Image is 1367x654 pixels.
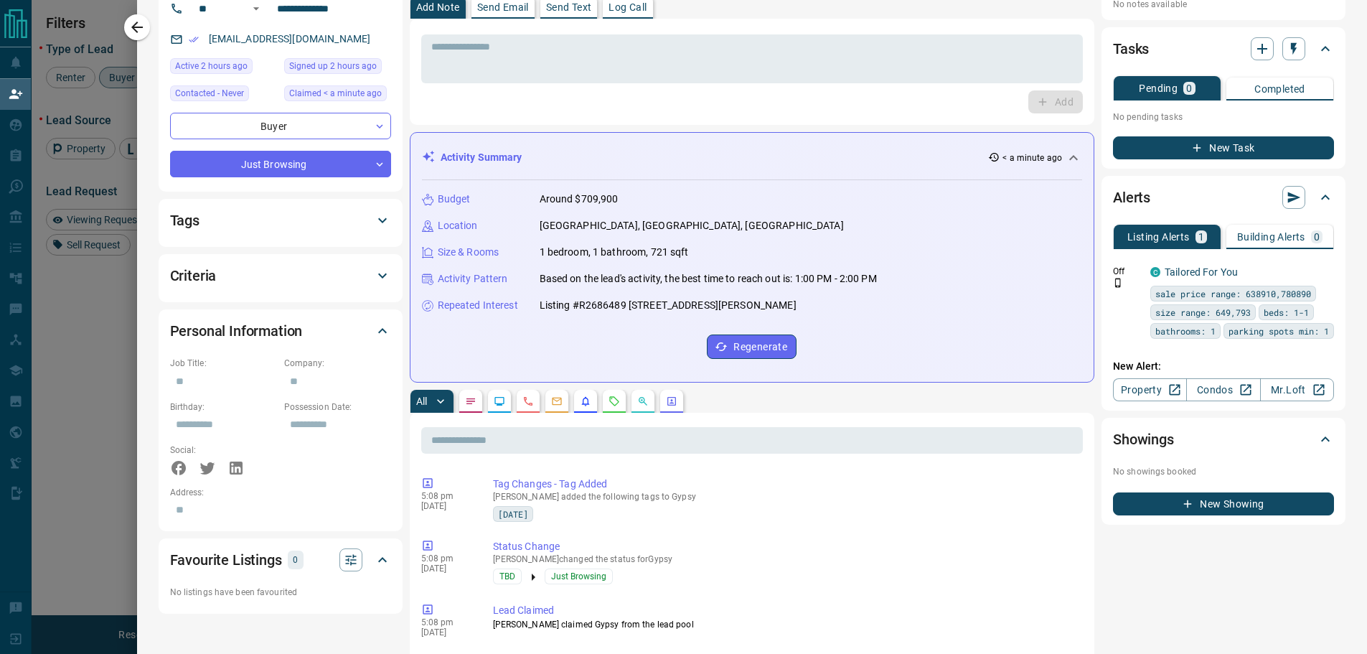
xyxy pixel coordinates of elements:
p: 0 [1186,83,1192,93]
p: [DATE] [421,501,471,511]
p: New Alert: [1113,359,1334,374]
p: 1 [1198,232,1204,242]
div: Showings [1113,422,1334,457]
p: Off [1113,265,1142,278]
p: Location [438,218,478,233]
p: No pending tasks [1113,106,1334,128]
div: Personal Information [170,314,391,348]
p: Repeated Interest [438,298,518,313]
svg: Emails [551,396,563,407]
span: Signed up 2 hours ago [289,59,377,73]
div: Tags [170,203,391,238]
a: [EMAIL_ADDRESS][DOMAIN_NAME] [209,33,371,45]
p: Building Alerts [1237,232,1305,242]
span: beds: 1-1 [1264,305,1309,319]
svg: Notes [465,396,476,407]
div: Criteria [170,258,391,293]
a: Condos [1186,378,1260,401]
p: Listing Alerts [1127,232,1190,242]
div: Mon Aug 18 2025 [284,85,391,106]
p: Add Note [416,2,460,12]
p: [PERSON_NAME] added the following tags to Gypsy [493,492,1078,502]
span: [DATE] [498,507,528,521]
span: Just Browsing [551,569,606,584]
div: Buyer [170,113,391,139]
h2: Personal Information [170,319,303,342]
h2: Showings [1113,428,1174,451]
span: parking spots min: 1 [1229,324,1329,338]
p: Tag Changes - Tag Added [493,477,1078,492]
p: [PERSON_NAME] claimed Gypsy from the lead pool [493,618,1078,631]
svg: Lead Browsing Activity [494,396,505,407]
p: [PERSON_NAME] changed the status for Gypsy [493,554,1078,564]
div: Alerts [1113,180,1334,215]
p: Around $709,900 [540,192,619,207]
span: sale price range: 638910,780890 [1155,286,1311,301]
p: 1 bedroom, 1 bathroom, 721 sqft [540,245,689,260]
p: Social: [170,444,277,457]
p: Company: [284,357,391,370]
h2: Criteria [170,264,217,287]
p: Log Call [609,2,647,12]
p: Job Title: [170,357,277,370]
h2: Tags [170,209,199,232]
p: < a minute ago [1002,151,1062,164]
div: Mon Aug 18 2025 [170,58,277,78]
p: Activity Pattern [438,271,508,286]
p: [DATE] [421,627,471,637]
a: Tailored For You [1165,266,1238,278]
svg: Push Notification Only [1113,278,1123,288]
p: No listings have been favourited [170,586,391,599]
p: Address: [170,486,391,499]
div: condos.ca [1150,267,1160,277]
span: Contacted - Never [175,86,244,101]
a: Mr.Loft [1260,378,1334,401]
p: Budget [438,192,471,207]
p: 5:08 pm [421,491,471,501]
h2: Alerts [1113,186,1150,209]
p: Size & Rooms [438,245,499,260]
h2: Favourite Listings [170,548,282,571]
p: All [416,396,428,406]
button: New Showing [1113,492,1334,515]
p: Possession Date: [284,401,391,414]
div: Just Browsing [170,151,391,177]
span: bathrooms: 1 [1155,324,1216,338]
p: 0 [292,552,299,568]
p: Lead Claimed [493,603,1078,618]
p: 5:08 pm [421,553,471,564]
span: TBD [499,569,515,584]
div: Tasks [1113,32,1334,66]
svg: Listing Alerts [580,396,591,407]
p: 0 [1314,232,1320,242]
p: Birthday: [170,401,277,414]
p: Send Email [477,2,529,12]
h2: Tasks [1113,37,1149,60]
svg: Email Verified [189,34,199,45]
svg: Opportunities [637,396,649,407]
button: Regenerate [707,335,797,359]
p: [DATE] [421,564,471,574]
p: Pending [1139,83,1178,93]
div: Activity Summary< a minute ago [422,144,1083,171]
p: Status Change [493,539,1078,554]
p: No showings booked [1113,465,1334,478]
div: Mon Aug 18 2025 [284,58,391,78]
svg: Calls [522,396,534,407]
p: Activity Summary [441,150,522,165]
button: New Task [1113,136,1334,159]
span: Active 2 hours ago [175,59,248,73]
p: Send Text [546,2,592,12]
p: Listing #R2686489 [STREET_ADDRESS][PERSON_NAME] [540,298,797,313]
p: Based on the lead's activity, the best time to reach out is: 1:00 PM - 2:00 PM [540,271,877,286]
svg: Requests [609,396,620,407]
svg: Agent Actions [666,396,677,407]
div: Favourite Listings0 [170,543,391,577]
span: size range: 649,793 [1155,305,1251,319]
p: Completed [1254,84,1305,94]
a: Property [1113,378,1187,401]
p: 5:08 pm [421,617,471,627]
span: Claimed < a minute ago [289,86,382,101]
p: [GEOGRAPHIC_DATA], [GEOGRAPHIC_DATA], [GEOGRAPHIC_DATA] [540,218,844,233]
